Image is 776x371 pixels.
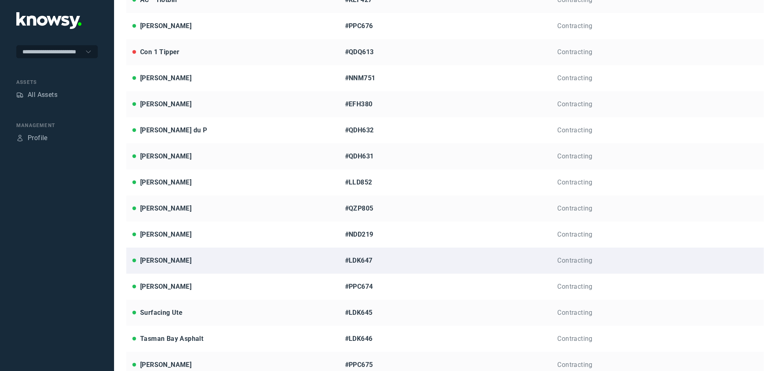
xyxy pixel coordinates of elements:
div: Contracting [557,178,758,187]
div: #LDK647 [345,256,545,266]
div: #EFH380 [345,99,545,109]
div: Contracting [557,21,758,31]
a: Tasman Bay Asphalt#LDK646Contracting [126,326,764,352]
div: Assets [16,79,98,86]
img: Application Logo [16,12,81,29]
div: Assets [16,91,24,99]
a: [PERSON_NAME] du P#QDH632Contracting [126,117,764,143]
div: [PERSON_NAME] [140,230,191,239]
div: Contracting [557,256,758,266]
div: #LDK645 [345,308,545,318]
div: [PERSON_NAME] [140,178,191,187]
div: Contracting [557,360,758,370]
div: All Assets [28,90,57,100]
div: Contracting [557,308,758,318]
a: [PERSON_NAME]#PPC674Contracting [126,274,764,300]
div: Contracting [557,151,758,161]
div: [PERSON_NAME] [140,21,191,31]
div: #QDH632 [345,125,545,135]
a: [PERSON_NAME]#QZP805Contracting [126,195,764,222]
div: Contracting [557,73,758,83]
div: #QDQ613 [345,47,545,57]
div: [PERSON_NAME] [140,360,191,370]
div: [PERSON_NAME] [140,151,191,161]
div: #LLD852 [345,178,545,187]
div: Contracting [557,125,758,135]
div: #LDK646 [345,334,545,344]
div: Contracting [557,204,758,213]
div: Con 1 Tipper [140,47,180,57]
div: #PPC676 [345,21,545,31]
div: [PERSON_NAME] [140,99,191,109]
a: [PERSON_NAME]#LDK647Contracting [126,248,764,274]
a: ProfileProfile [16,133,48,143]
div: Contracting [557,99,758,109]
div: Management [16,122,98,129]
a: [PERSON_NAME]#EFH380Contracting [126,91,764,117]
div: #NNM751 [345,73,545,83]
a: [PERSON_NAME]#PPC676Contracting [126,13,764,39]
div: #QDH631 [345,151,545,161]
div: Contracting [557,334,758,344]
div: Profile [16,134,24,142]
div: [PERSON_NAME] [140,256,191,266]
a: [PERSON_NAME]#NNM751Contracting [126,65,764,91]
div: [PERSON_NAME] du P [140,125,207,135]
a: Surfacing Ute#LDK645Contracting [126,300,764,326]
div: #PPC674 [345,282,545,292]
div: #PPC675 [345,360,545,370]
div: [PERSON_NAME] [140,73,191,83]
div: Contracting [557,230,758,239]
div: #QZP805 [345,204,545,213]
div: #NDD219 [345,230,545,239]
a: [PERSON_NAME]#NDD219Contracting [126,222,764,248]
div: Tasman Bay Asphalt [140,334,203,344]
a: [PERSON_NAME]#QDH631Contracting [126,143,764,169]
div: Surfacing Ute [140,308,182,318]
a: AssetsAll Assets [16,90,57,100]
a: [PERSON_NAME]#LLD852Contracting [126,169,764,195]
div: Contracting [557,282,758,292]
div: Profile [28,133,48,143]
div: [PERSON_NAME] [140,282,191,292]
div: [PERSON_NAME] [140,204,191,213]
div: Contracting [557,47,758,57]
a: Con 1 Tipper#QDQ613Contracting [126,39,764,65]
